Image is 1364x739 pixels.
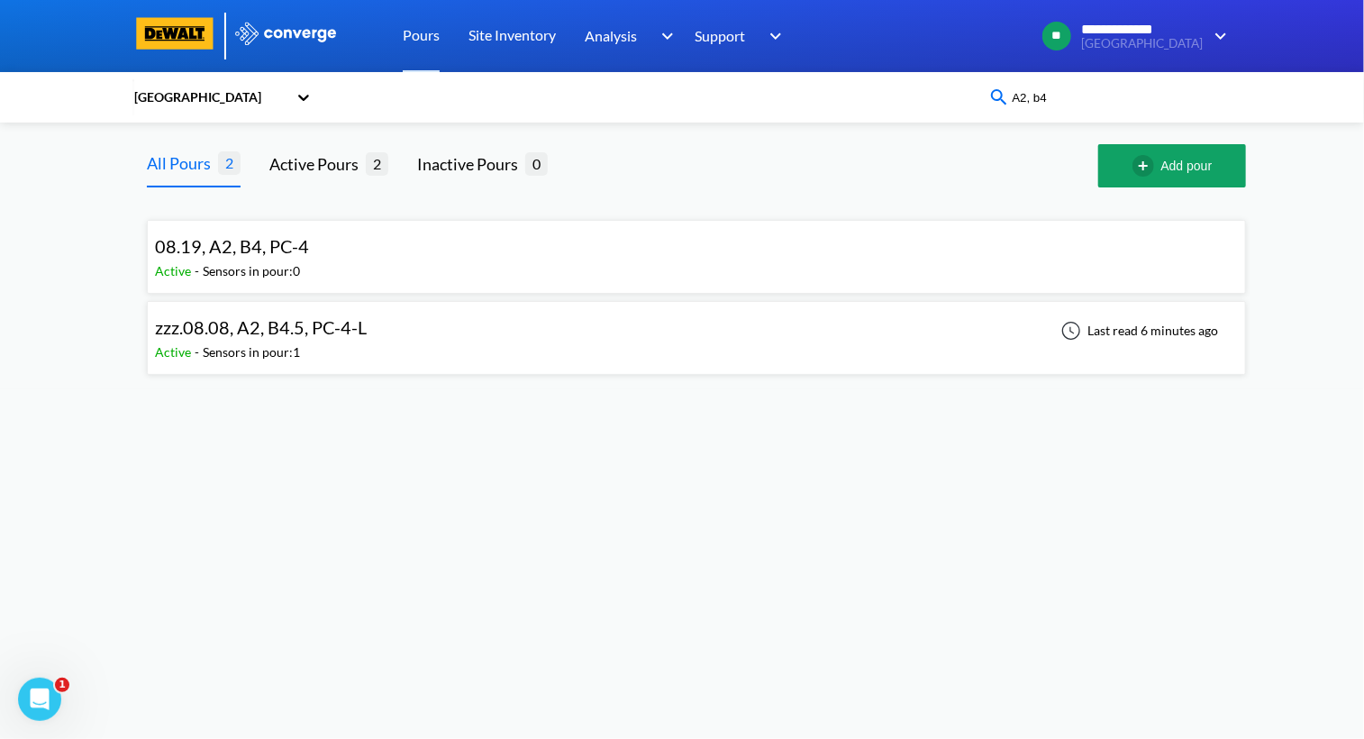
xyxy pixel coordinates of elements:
[132,17,217,50] img: logo-dewalt.svg
[650,25,678,47] img: downArrow.svg
[155,344,195,360] span: Active
[695,24,745,47] span: Support
[988,87,1010,108] img: icon-search-blue.svg
[155,263,195,278] span: Active
[203,342,300,362] div: Sensors in pour: 1
[525,152,548,175] span: 0
[147,322,1246,337] a: zzz.08.08, A2, B4.5, PC-4-LActive-Sensors in pour:1Last read 6 minutes ago
[195,344,203,360] span: -
[366,152,388,175] span: 2
[1081,37,1203,50] span: [GEOGRAPHIC_DATA]
[18,678,61,721] iframe: Intercom live chat
[195,263,203,278] span: -
[132,87,287,107] div: [GEOGRAPHIC_DATA]
[203,261,300,281] div: Sensors in pour: 0
[1203,25,1232,47] img: downArrow.svg
[1010,87,1228,107] input: Type your pour name
[55,678,69,692] span: 1
[417,151,525,177] div: Inactive Pours
[585,24,637,47] span: Analysis
[147,151,218,176] div: All Pours
[218,151,241,174] span: 2
[758,25,787,47] img: downArrow.svg
[155,316,367,338] span: zzz.08.08, A2, B4.5, PC-4-L
[233,22,338,45] img: logo_ewhite.svg
[155,235,309,257] span: 08.19, A2, B4, PC-4
[147,241,1246,256] a: 08.19, A2, B4, PC-4Active-Sensors in pour:0
[1098,144,1246,187] button: Add pour
[269,151,366,177] div: Active Pours
[1051,320,1223,342] div: Last read 6 minutes ago
[1132,155,1161,177] img: add-circle-outline.svg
